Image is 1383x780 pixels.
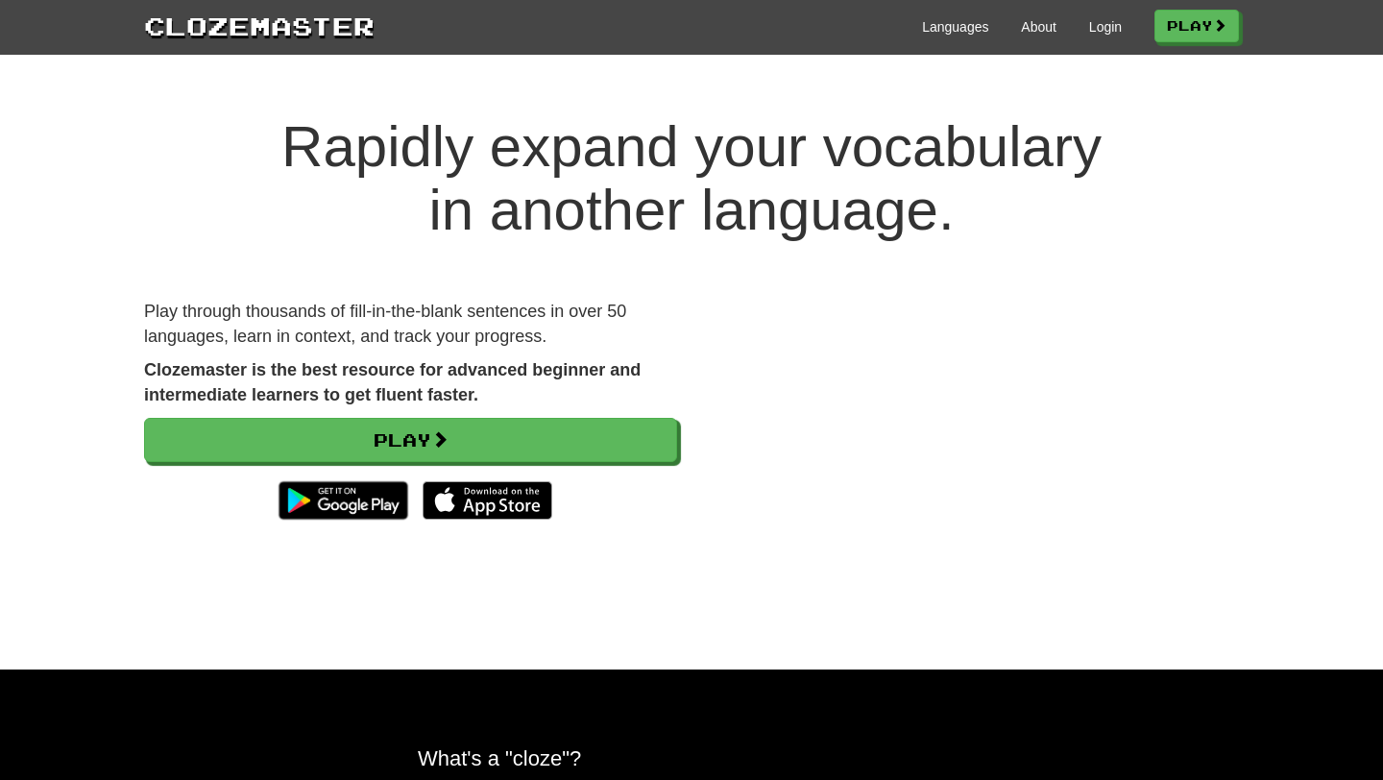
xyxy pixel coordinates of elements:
[1021,17,1056,37] a: About
[269,472,418,529] img: Get it on Google Play
[144,300,677,349] p: Play through thousands of fill-in-the-blank sentences in over 50 languages, learn in context, and...
[922,17,988,37] a: Languages
[1154,10,1239,42] a: Play
[144,360,641,404] strong: Clozemaster is the best resource for advanced beginner and intermediate learners to get fluent fa...
[144,8,375,43] a: Clozemaster
[1089,17,1122,37] a: Login
[423,481,552,520] img: Download_on_the_App_Store_Badge_US-UK_135x40-25178aeef6eb6b83b96f5f2d004eda3bffbb37122de64afbaef7...
[144,418,677,462] a: Play
[418,746,965,770] h2: What's a "cloze"?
